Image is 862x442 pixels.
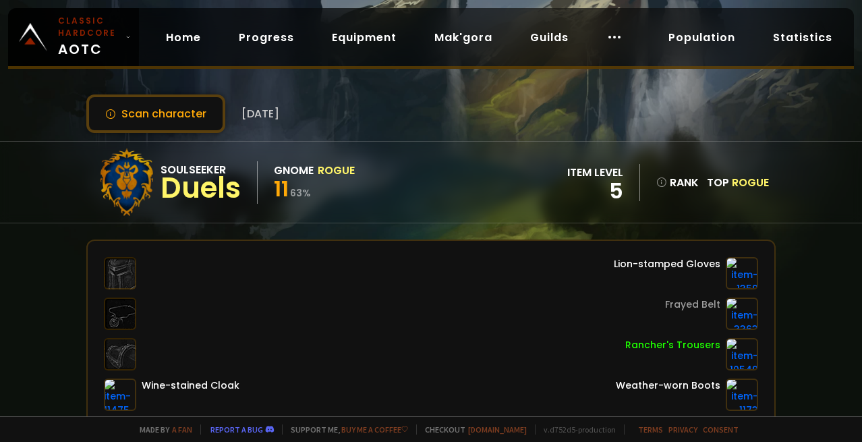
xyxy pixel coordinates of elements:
a: Consent [703,424,739,435]
div: rank [656,174,699,191]
img: item-3363 [726,298,758,330]
a: Home [155,24,212,51]
a: Mak'gora [424,24,503,51]
div: 5 [567,181,623,201]
small: 63 % [290,186,311,200]
div: Rancher's Trousers [625,338,720,352]
span: Made by [132,424,192,435]
span: Support me, [282,424,408,435]
a: Guilds [519,24,579,51]
span: v. d752d5 - production [535,424,616,435]
div: Top [707,174,769,191]
span: 11 [274,173,289,204]
small: Classic Hardcore [58,15,120,39]
div: Rogue [318,162,355,179]
a: [DOMAIN_NAME] [468,424,527,435]
span: AOTC [58,15,120,59]
div: Frayed Belt [665,298,720,312]
span: [DATE] [241,105,279,122]
a: Buy me a coffee [341,424,408,435]
div: Duels [161,178,241,198]
a: a fan [172,424,192,435]
span: Checkout [416,424,527,435]
a: Equipment [321,24,407,51]
img: item-1359 [726,257,758,289]
div: item level [567,164,623,181]
a: Population [658,24,746,51]
a: Progress [228,24,305,51]
a: Statistics [762,24,843,51]
div: Wine-stained Cloak [142,379,239,393]
div: Weather-worn Boots [616,379,720,393]
a: Privacy [668,424,697,435]
a: Terms [638,424,663,435]
div: Gnome [274,162,314,179]
img: item-10549 [726,338,758,370]
div: Lion-stamped Gloves [614,257,720,271]
span: Rogue [732,175,769,190]
a: Classic HardcoreAOTC [8,8,139,66]
button: Scan character [86,94,225,133]
div: Soulseeker [161,161,241,178]
img: item-11475 [104,379,136,411]
img: item-1173 [726,379,758,411]
a: Report a bug [210,424,263,435]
